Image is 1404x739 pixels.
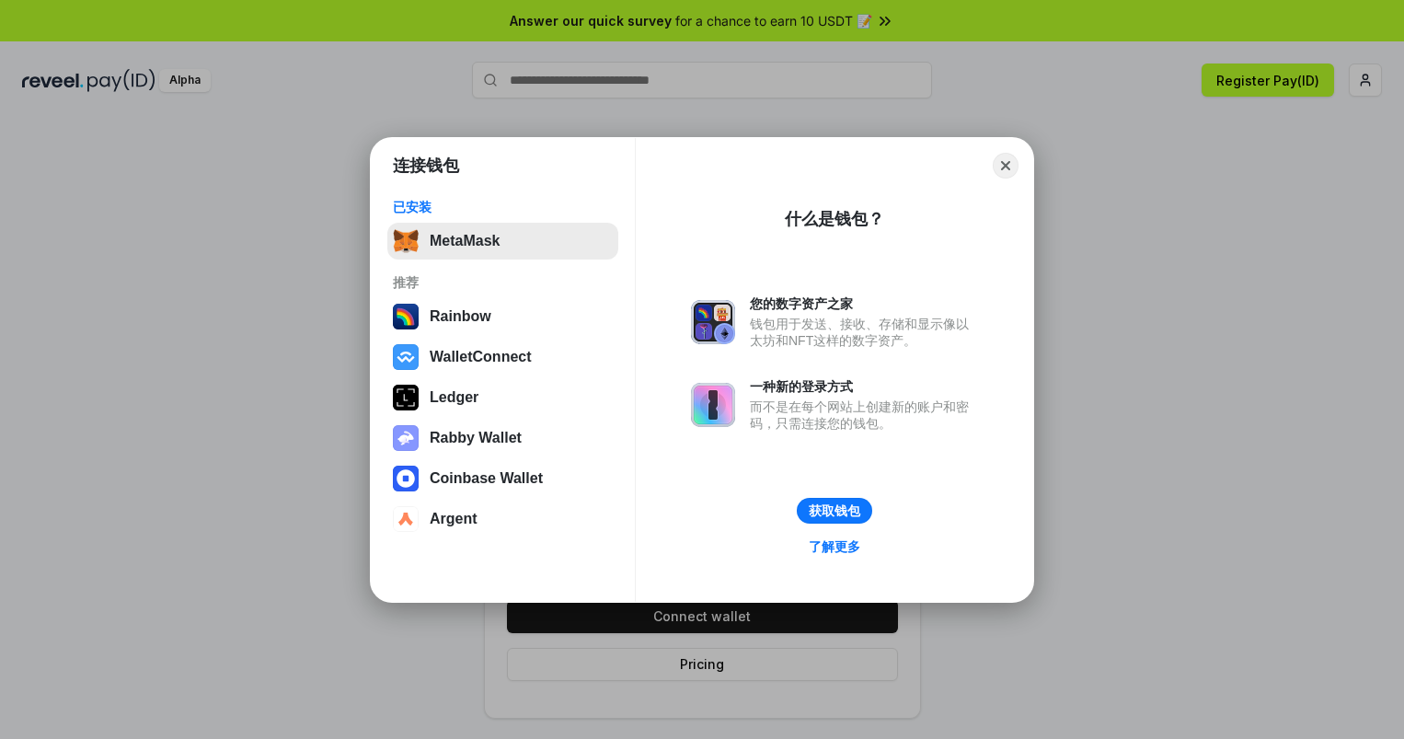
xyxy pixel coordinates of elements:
img: svg+xml,%3Csvg%20xmlns%3D%22http%3A%2F%2Fwww.w3.org%2F2000%2Fsvg%22%20fill%3D%22none%22%20viewBox... [393,425,419,451]
img: svg+xml,%3Csvg%20width%3D%2228%22%20height%3D%2228%22%20viewBox%3D%220%200%2028%2028%22%20fill%3D... [393,466,419,491]
div: 钱包用于发送、接收、存储和显示像以太坊和NFT这样的数字资产。 [750,316,978,349]
div: 一种新的登录方式 [750,378,978,395]
img: svg+xml,%3Csvg%20xmlns%3D%22http%3A%2F%2Fwww.w3.org%2F2000%2Fsvg%22%20fill%3D%22none%22%20viewBox... [691,383,735,427]
h1: 连接钱包 [393,155,459,177]
img: svg+xml,%3Csvg%20xmlns%3D%22http%3A%2F%2Fwww.w3.org%2F2000%2Fsvg%22%20fill%3D%22none%22%20viewBox... [691,300,735,344]
div: Rainbow [430,308,491,325]
div: Argent [430,511,478,527]
div: MetaMask [430,233,500,249]
div: 了解更多 [809,538,860,555]
div: 什么是钱包？ [785,208,884,230]
button: MetaMask [387,223,618,260]
div: 获取钱包 [809,502,860,519]
div: 而不是在每个网站上创建新的账户和密码，只需连接您的钱包。 [750,398,978,432]
button: Coinbase Wallet [387,460,618,497]
div: Coinbase Wallet [430,470,543,487]
div: 推荐 [393,274,613,291]
button: 获取钱包 [797,498,872,524]
button: Argent [387,501,618,537]
button: Close [993,153,1018,179]
div: Ledger [430,389,478,406]
div: 您的数字资产之家 [750,295,978,312]
div: Rabby Wallet [430,430,522,446]
button: Rainbow [387,298,618,335]
img: svg+xml,%3Csvg%20width%3D%2228%22%20height%3D%2228%22%20viewBox%3D%220%200%2028%2028%22%20fill%3D... [393,506,419,532]
img: svg+xml,%3Csvg%20fill%3D%22none%22%20height%3D%2233%22%20viewBox%3D%220%200%2035%2033%22%20width%... [393,228,419,254]
button: WalletConnect [387,339,618,375]
button: Ledger [387,379,618,416]
div: WalletConnect [430,349,532,365]
a: 了解更多 [798,535,871,559]
div: 已安装 [393,199,613,215]
img: svg+xml,%3Csvg%20xmlns%3D%22http%3A%2F%2Fwww.w3.org%2F2000%2Fsvg%22%20width%3D%2228%22%20height%3... [393,385,419,410]
img: svg+xml,%3Csvg%20width%3D%22120%22%20height%3D%22120%22%20viewBox%3D%220%200%20120%20120%22%20fil... [393,304,419,329]
button: Rabby Wallet [387,420,618,456]
img: svg+xml,%3Csvg%20width%3D%2228%22%20height%3D%2228%22%20viewBox%3D%220%200%2028%2028%22%20fill%3D... [393,344,419,370]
